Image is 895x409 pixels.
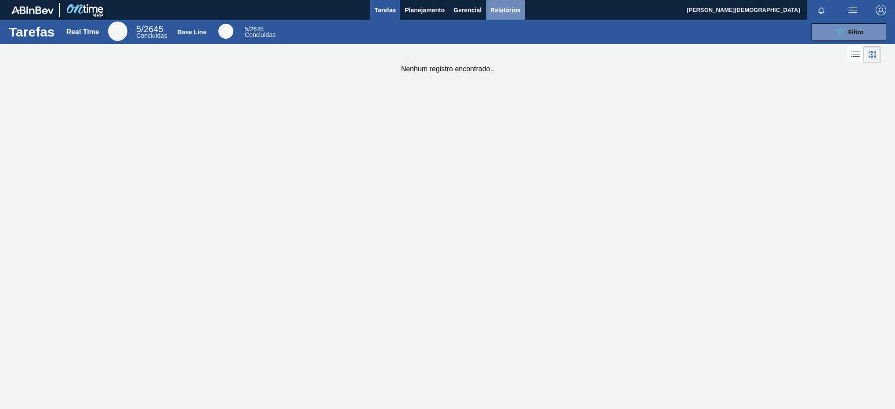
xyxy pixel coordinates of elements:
div: Visão em Cards [864,46,881,63]
span: 5 [245,26,248,33]
div: Real Time [136,26,167,39]
span: Filtro [848,29,864,36]
span: / 2645 [245,26,264,33]
div: Base Line [218,24,233,39]
h1: Tarefas [9,27,55,37]
div: Base Line [245,26,275,38]
div: Base Line [178,29,207,36]
span: Tarefas [374,5,396,15]
div: Visão em Lista [848,46,864,63]
img: userActions [848,5,858,15]
span: Gerencial [453,5,482,15]
img: TNhmsLtSVTkK8tSr43FrP2fwEKptu5GPRR3wAAAABJRU5ErkJggg== [11,6,54,14]
span: Concluídas [245,31,275,38]
span: / 2645 [136,24,163,34]
span: Concluídas [136,32,167,39]
div: Real Time [108,22,127,41]
span: 5 [136,24,141,34]
button: Filtro [812,23,886,41]
span: Planejamento [405,5,445,15]
div: Real Time [66,28,99,36]
img: Logout [876,5,886,15]
span: Relatórios [490,5,520,15]
button: Notificações [807,4,835,16]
